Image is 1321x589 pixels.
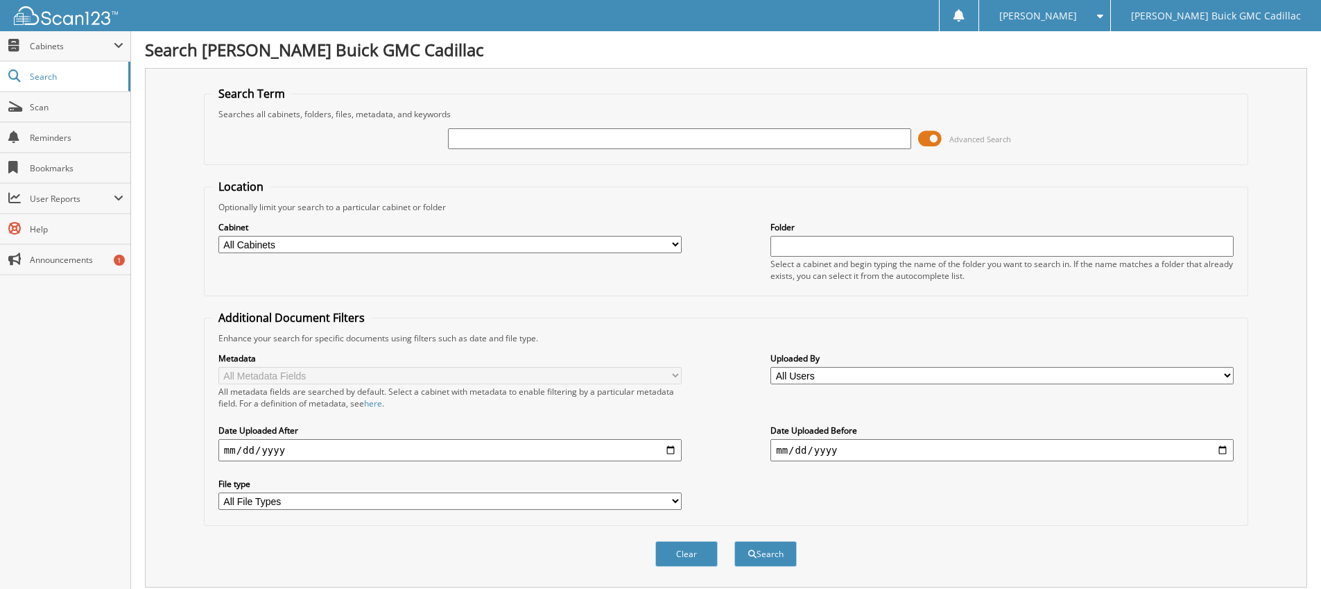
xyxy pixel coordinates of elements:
[770,221,1234,233] label: Folder
[218,478,682,490] label: File type
[14,6,118,25] img: scan123-logo-white.svg
[30,193,114,205] span: User Reports
[364,398,382,409] a: here
[218,352,682,364] label: Metadata
[211,179,270,194] legend: Location
[218,425,682,436] label: Date Uploaded After
[211,108,1241,120] div: Searches all cabinets, folders, files, metadata, and keywords
[770,439,1234,461] input: end
[999,12,1077,20] span: [PERSON_NAME]
[211,332,1241,344] div: Enhance your search for specific documents using filters such as date and file type.
[949,134,1011,144] span: Advanced Search
[655,541,718,567] button: Clear
[211,310,372,325] legend: Additional Document Filters
[30,254,123,266] span: Announcements
[30,223,123,235] span: Help
[145,38,1307,61] h1: Search [PERSON_NAME] Buick GMC Cadillac
[30,40,114,52] span: Cabinets
[770,425,1234,436] label: Date Uploaded Before
[1131,12,1301,20] span: [PERSON_NAME] Buick GMC Cadillac
[218,439,682,461] input: start
[211,201,1241,213] div: Optionally limit your search to a particular cabinet or folder
[30,101,123,113] span: Scan
[211,86,292,101] legend: Search Term
[218,386,682,409] div: All metadata fields are searched by default. Select a cabinet with metadata to enable filtering b...
[114,255,125,266] div: 1
[770,258,1234,282] div: Select a cabinet and begin typing the name of the folder you want to search in. If the name match...
[1252,522,1321,589] iframe: Chat Widget
[734,541,797,567] button: Search
[770,352,1234,364] label: Uploaded By
[30,162,123,174] span: Bookmarks
[30,132,123,144] span: Reminders
[218,221,682,233] label: Cabinet
[30,71,121,83] span: Search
